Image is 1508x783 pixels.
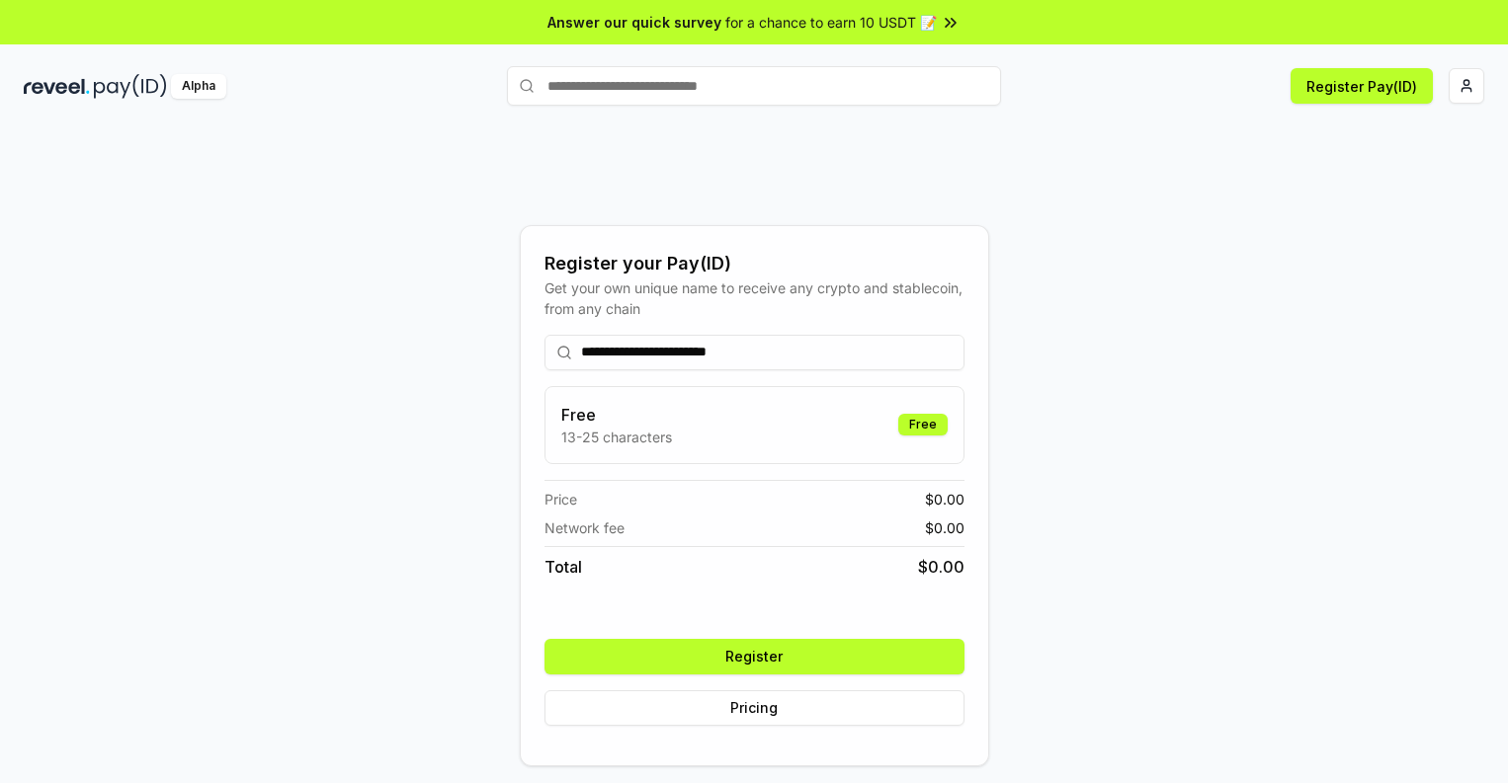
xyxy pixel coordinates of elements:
[545,277,964,319] div: Get your own unique name to receive any crypto and stablecoin, from any chain
[561,403,672,427] h3: Free
[898,414,948,435] div: Free
[545,250,964,277] div: Register your Pay(ID)
[925,489,964,509] span: $ 0.00
[171,74,226,99] div: Alpha
[545,517,625,538] span: Network fee
[545,639,964,674] button: Register
[24,74,90,99] img: reveel_dark
[561,427,672,447] p: 13-25 characters
[725,12,937,33] span: for a chance to earn 10 USDT 📝
[94,74,167,99] img: pay_id
[545,555,582,579] span: Total
[918,555,964,579] span: $ 0.00
[545,489,577,509] span: Price
[545,690,964,726] button: Pricing
[547,12,721,33] span: Answer our quick survey
[1291,68,1433,104] button: Register Pay(ID)
[925,517,964,538] span: $ 0.00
